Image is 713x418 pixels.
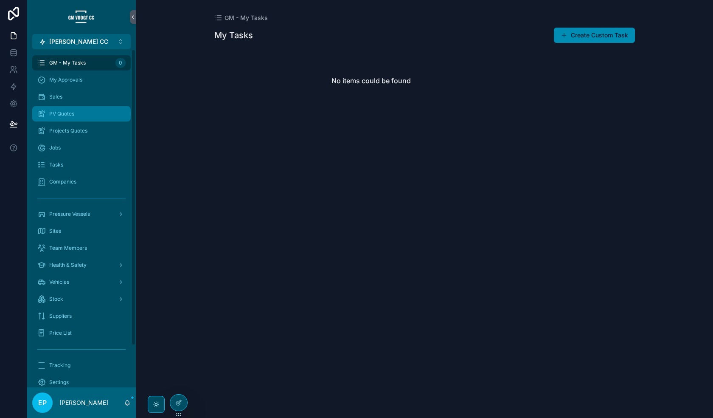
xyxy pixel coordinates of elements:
[38,398,47,408] span: EP
[32,206,131,222] a: Pressure Vessels
[331,76,411,86] h2: No items could be found
[27,49,136,387] div: scrollable content
[49,245,87,251] span: Team Members
[49,144,61,151] span: Jobs
[32,240,131,256] a: Team Members
[49,313,72,319] span: Suppliers
[214,29,253,41] h1: My Tasks
[32,106,131,121] a: PV Quotes
[554,28,635,43] button: Create Custom Task
[32,89,131,104] a: Sales
[49,161,63,168] span: Tasks
[32,308,131,324] a: Suppliers
[49,279,69,285] span: Vehicles
[32,174,131,189] a: Companies
[49,127,87,134] span: Projects Quotes
[68,10,95,24] img: App logo
[32,274,131,290] a: Vehicles
[32,55,131,71] a: GM - My Tasks0
[32,157,131,172] a: Tasks
[49,262,87,268] span: Health & Safety
[49,178,76,185] span: Companies
[32,123,131,138] a: Projects Quotes
[32,325,131,341] a: Price List
[49,330,72,336] span: Price List
[214,14,268,22] a: GM - My Tasks
[32,358,131,373] a: Tracking
[32,375,131,390] a: Settings
[49,296,63,302] span: Stock
[49,362,70,369] span: Tracking
[32,257,131,273] a: Health & Safety
[32,223,131,239] a: Sites
[32,34,131,49] button: Select Button
[59,398,108,407] p: [PERSON_NAME]
[49,76,82,83] span: My Approvals
[49,37,108,46] span: [PERSON_NAME] CC
[115,58,126,68] div: 0
[49,93,62,100] span: Sales
[32,291,131,307] a: Stock
[49,379,69,386] span: Settings
[32,72,131,88] a: My Approvals
[225,14,268,22] span: GM - My Tasks
[49,228,61,234] span: Sites
[32,140,131,155] a: Jobs
[49,59,86,66] span: GM - My Tasks
[49,211,90,217] span: Pressure Vessels
[49,110,74,117] span: PV Quotes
